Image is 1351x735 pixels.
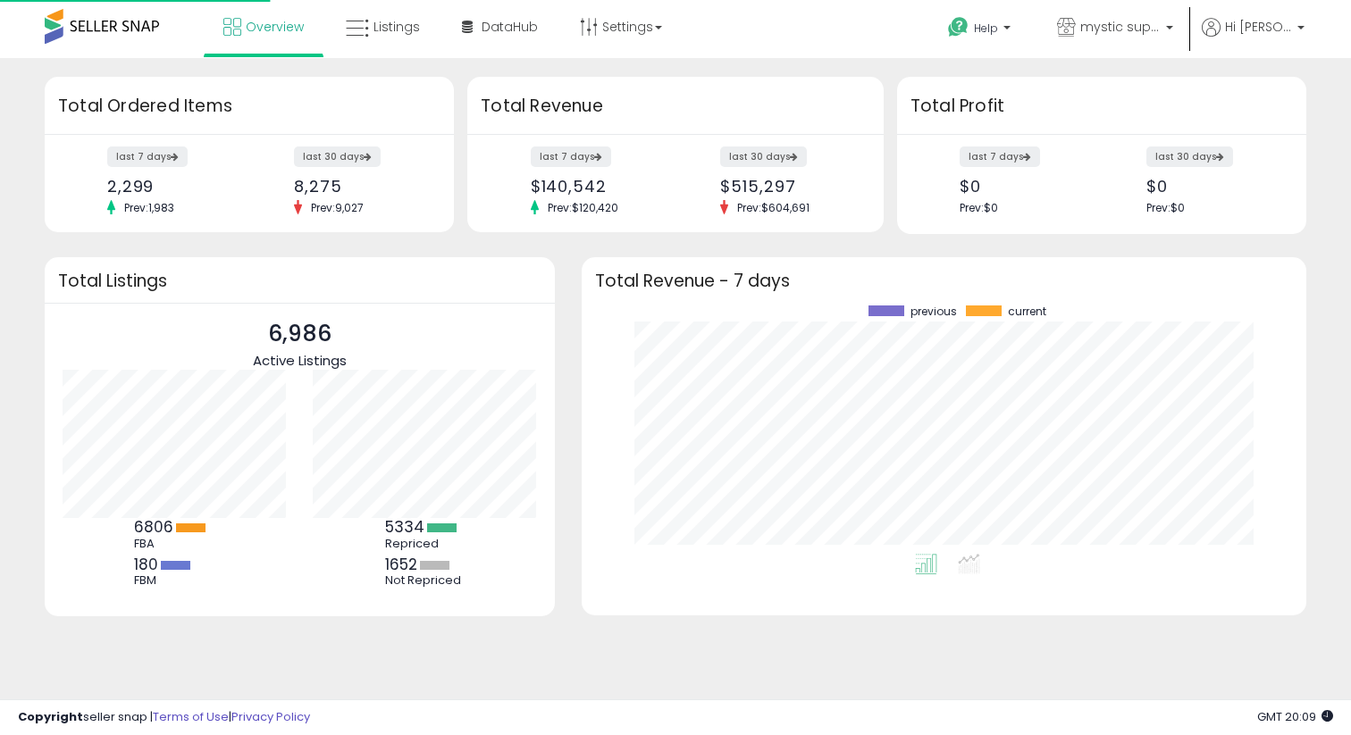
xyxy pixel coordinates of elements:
[134,516,173,538] b: 6806
[253,317,347,351] p: 6,986
[531,177,662,196] div: $140,542
[385,516,424,538] b: 5334
[1080,18,1161,36] span: mystic supply
[1225,18,1292,36] span: Hi [PERSON_NAME]
[134,537,214,551] div: FBA
[115,200,183,215] span: Prev: 1,983
[385,554,417,575] b: 1652
[1146,177,1275,196] div: $0
[1257,708,1333,725] span: 2025-10-9 20:09 GMT
[910,305,957,318] span: previous
[373,18,420,36] span: Listings
[1146,200,1185,215] span: Prev: $0
[1202,18,1305,58] a: Hi [PERSON_NAME]
[595,274,1293,288] h3: Total Revenue - 7 days
[482,18,538,36] span: DataHub
[934,3,1028,58] a: Help
[910,94,1293,119] h3: Total Profit
[18,709,310,726] div: seller snap | |
[720,146,807,167] label: last 30 days
[947,16,969,38] i: Get Help
[539,200,627,215] span: Prev: $120,420
[134,554,158,575] b: 180
[481,94,870,119] h3: Total Revenue
[728,200,818,215] span: Prev: $604,691
[974,21,998,36] span: Help
[385,537,466,551] div: Repriced
[18,708,83,725] strong: Copyright
[134,573,214,588] div: FBM
[531,146,611,167] label: last 7 days
[1146,146,1233,167] label: last 30 days
[246,18,304,36] span: Overview
[960,200,998,215] span: Prev: $0
[58,274,541,288] h3: Total Listings
[294,177,423,196] div: 8,275
[153,708,229,725] a: Terms of Use
[720,177,852,196] div: $515,297
[107,146,188,167] label: last 7 days
[960,177,1088,196] div: $0
[385,573,466,588] div: Not Repriced
[253,351,347,370] span: Active Listings
[960,146,1040,167] label: last 7 days
[231,708,310,725] a: Privacy Policy
[1008,305,1046,318] span: current
[58,94,441,119] h3: Total Ordered Items
[107,177,236,196] div: 2,299
[302,200,373,215] span: Prev: 9,027
[294,146,381,167] label: last 30 days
